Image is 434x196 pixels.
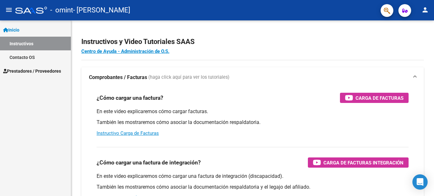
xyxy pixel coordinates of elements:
p: En este video explicaremos cómo cargar facturas. [97,108,409,115]
mat-icon: menu [5,6,13,14]
p: También les mostraremos cómo asociar la documentación respaldatoria y el legajo del afiliado. [97,184,409,191]
span: Carga de Facturas Integración [323,159,403,167]
span: - [PERSON_NAME] [73,3,130,17]
div: Open Intercom Messenger [412,174,428,190]
strong: Comprobantes / Facturas [89,74,147,81]
mat-expansion-panel-header: Comprobantes / Facturas (haga click aquí para ver los tutoriales) [81,67,424,88]
p: También les mostraremos cómo asociar la documentación respaldatoria. [97,119,409,126]
button: Carga de Facturas [340,93,409,103]
h2: Instructivos y Video Tutoriales SAAS [81,36,424,48]
span: Inicio [3,26,19,33]
button: Carga de Facturas Integración [308,157,409,168]
mat-icon: person [421,6,429,14]
a: Centro de Ayuda - Administración de O.S. [81,48,169,54]
a: Instructivo Carga de Facturas [97,130,159,136]
span: (haga click aquí para ver los tutoriales) [148,74,229,81]
h3: ¿Cómo cargar una factura? [97,93,163,102]
span: - omint [50,3,73,17]
span: Carga de Facturas [356,94,403,102]
h3: ¿Cómo cargar una factura de integración? [97,158,201,167]
span: Prestadores / Proveedores [3,68,61,75]
p: En este video explicaremos cómo cargar una factura de integración (discapacidad). [97,173,409,180]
